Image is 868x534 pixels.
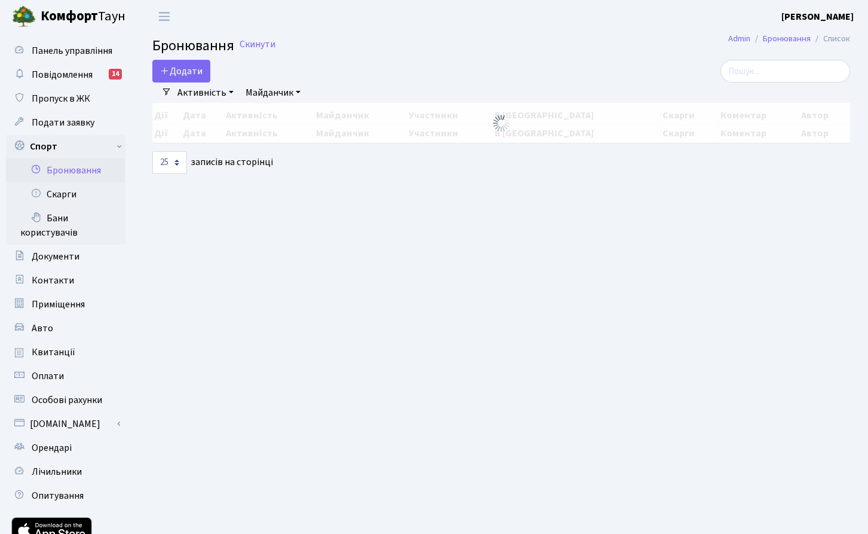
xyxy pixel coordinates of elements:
[32,116,94,129] span: Подати заявку
[781,10,854,23] b: [PERSON_NAME]
[32,370,64,383] span: Оплати
[6,436,125,460] a: Орендарі
[152,35,234,56] span: Бронювання
[32,68,93,81] span: Повідомлення
[763,32,811,45] a: Бронювання
[6,292,125,316] a: Приміщення
[32,322,53,335] span: Авто
[6,412,125,436] a: [DOMAIN_NAME]
[6,63,125,87] a: Повідомлення14
[6,135,125,158] a: Спорт
[32,44,112,57] span: Панель управління
[109,69,122,80] div: 14
[41,7,125,27] span: Таун
[32,346,75,359] span: Квитанції
[32,298,85,311] span: Приміщення
[32,250,79,263] span: Документи
[240,39,275,50] a: Скинути
[32,465,82,478] span: Лічильники
[6,182,125,206] a: Скарги
[781,10,854,24] a: [PERSON_NAME]
[152,151,273,174] label: записів на сторінці
[12,5,36,29] img: logo.png
[6,158,125,182] a: Бронювання
[32,489,84,502] span: Опитування
[728,32,750,45] a: Admin
[6,364,125,388] a: Оплати
[41,7,98,26] b: Комфорт
[152,60,210,83] button: Додати
[149,7,179,26] button: Переключити навігацію
[6,206,125,245] a: Бани користувачів
[6,484,125,508] a: Опитування
[492,114,511,133] img: Обробка...
[6,340,125,364] a: Квитанції
[6,316,125,340] a: Авто
[6,245,125,268] a: Документи
[32,274,74,287] span: Контакти
[6,39,125,63] a: Панель управління
[720,60,850,83] input: Пошук...
[32,441,72,454] span: Орендарі
[152,151,187,174] select: записів на сторінці
[710,26,868,51] nav: breadcrumb
[811,32,850,45] li: Список
[6,460,125,484] a: Лічильники
[241,83,305,103] a: Майданчик
[6,111,125,135] a: Подати заявку
[6,87,125,111] a: Пропуск в ЖК
[32,92,90,105] span: Пропуск в ЖК
[6,388,125,412] a: Особові рахунки
[173,83,238,103] a: Активність
[32,393,102,407] span: Особові рахунки
[6,268,125,292] a: Контакти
